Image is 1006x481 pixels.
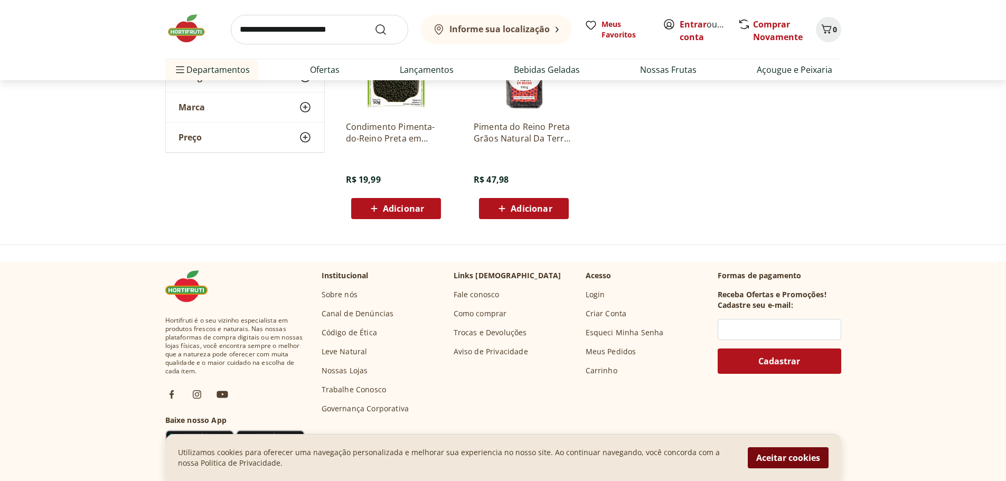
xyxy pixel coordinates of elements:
span: R$ 19,99 [346,174,381,185]
button: Submit Search [374,23,400,36]
a: Carrinho [586,365,617,376]
span: Hortifruti é o seu vizinho especialista em produtos frescos e naturais. Nas nossas plataformas de... [165,316,305,375]
a: Meus Favoritos [585,19,650,40]
p: Formas de pagamento [718,270,841,281]
button: Aceitar cookies [748,447,829,468]
a: Meus Pedidos [586,346,636,357]
button: Preço [166,122,324,152]
a: Comprar Novamente [753,18,803,43]
a: Esqueci Minha Senha [586,327,664,338]
a: Trabalhe Conosco [322,384,387,395]
button: Informe sua localização [421,15,572,44]
p: Links [DEMOGRAPHIC_DATA] [454,270,561,281]
p: Institucional [322,270,369,281]
span: 0 [833,24,837,34]
a: Sobre nós [322,289,358,300]
a: Ofertas [310,63,340,76]
span: Cadastrar [758,357,800,365]
a: Açougue e Peixaria [757,63,832,76]
span: Meus Favoritos [601,19,650,40]
img: ytb [216,388,229,401]
h3: Receba Ofertas e Promoções! [718,289,826,300]
span: Departamentos [174,57,250,82]
span: Marca [178,102,205,112]
button: Cadastrar [718,348,841,374]
a: Nossas Frutas [640,63,697,76]
a: Condimento Pimenta-do-Reino Preta em Grãos Aroma das Ervas 50G [346,121,446,144]
img: Google Play Icon [165,430,234,451]
span: Adicionar [383,204,424,213]
span: ou [680,18,727,43]
img: ig [191,388,203,401]
a: Criar Conta [586,308,627,319]
span: R$ 47,98 [474,174,509,185]
span: Preço [178,132,202,143]
img: Hortifruti [165,270,218,302]
a: Fale conosco [454,289,500,300]
p: Utilizamos cookies para oferecer uma navegação personalizada e melhorar sua experiencia no nosso ... [178,447,735,468]
b: Informe sua localização [449,23,550,35]
a: Pimenta do Reino Preta Grãos Natural Da Terra 110g [474,121,574,144]
h3: Cadastre seu e-mail: [718,300,793,310]
p: Acesso [586,270,612,281]
a: Leve Natural [322,346,368,357]
input: search [231,15,408,44]
img: fb [165,388,178,401]
a: Canal de Denúncias [322,308,394,319]
button: Marca [166,92,324,122]
button: Carrinho [816,17,841,42]
h3: Baixe nosso App [165,415,305,426]
a: Trocas e Devoluções [454,327,527,338]
button: Adicionar [479,198,569,219]
a: Entrar [680,18,707,30]
a: Criar conta [680,18,738,43]
a: Lançamentos [400,63,454,76]
a: Aviso de Privacidade [454,346,528,357]
a: Código de Ética [322,327,377,338]
a: Bebidas Geladas [514,63,580,76]
img: Hortifruti [165,13,218,44]
a: Como comprar [454,308,507,319]
img: App Store Icon [236,430,305,451]
button: Adicionar [351,198,441,219]
a: Governança Corporativa [322,403,409,414]
a: Login [586,289,605,300]
a: Nossas Lojas [322,365,368,376]
button: Menu [174,57,186,82]
span: Adicionar [511,204,552,213]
